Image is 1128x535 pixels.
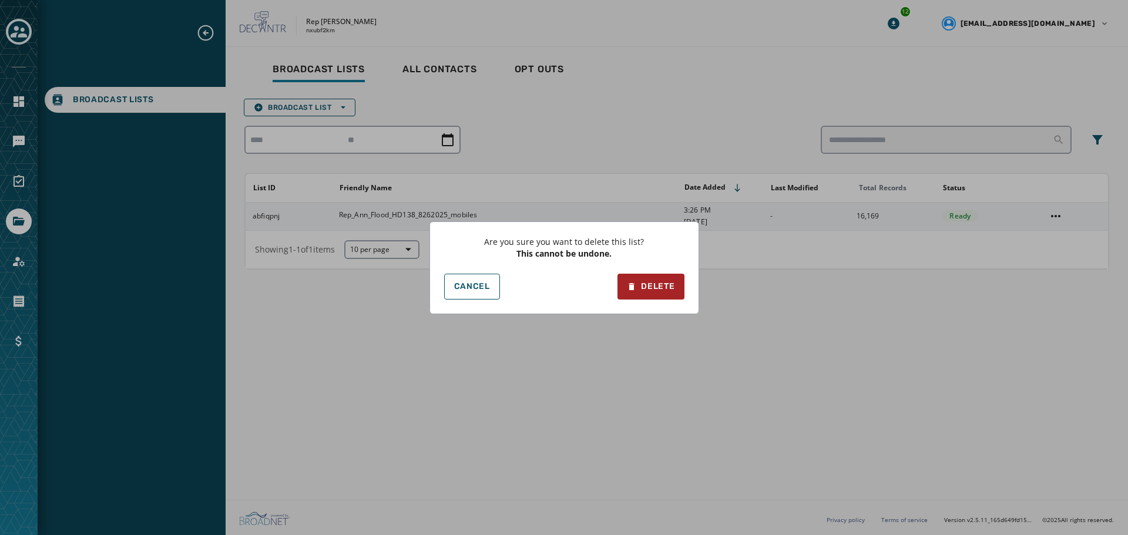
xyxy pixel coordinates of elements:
span: Cancel [454,282,490,291]
p: This cannot be undone. [516,248,612,260]
div: Delete [627,281,674,292]
p: Are you sure you want to delete this list? [484,236,644,248]
button: Delete [617,274,684,300]
button: Cancel [444,274,500,300]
